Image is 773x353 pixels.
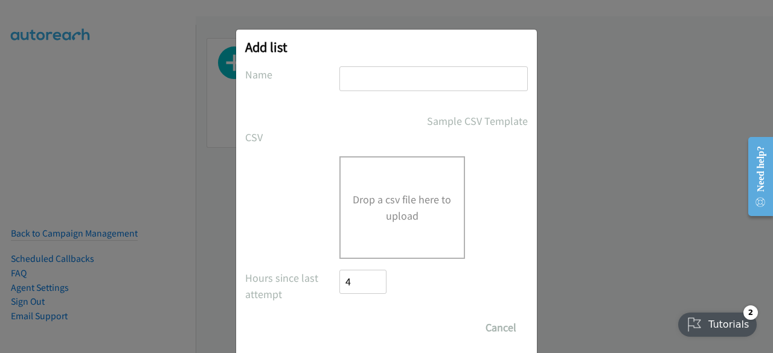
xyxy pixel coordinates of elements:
[245,39,528,56] h2: Add list
[427,113,528,129] a: Sample CSV Template
[245,129,339,145] label: CSV
[245,66,339,83] label: Name
[353,191,452,224] button: Drop a csv file here to upload
[671,301,764,344] iframe: Checklist
[245,270,339,302] label: Hours since last attempt
[739,129,773,224] iframe: Resource Center
[474,316,528,340] button: Cancel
